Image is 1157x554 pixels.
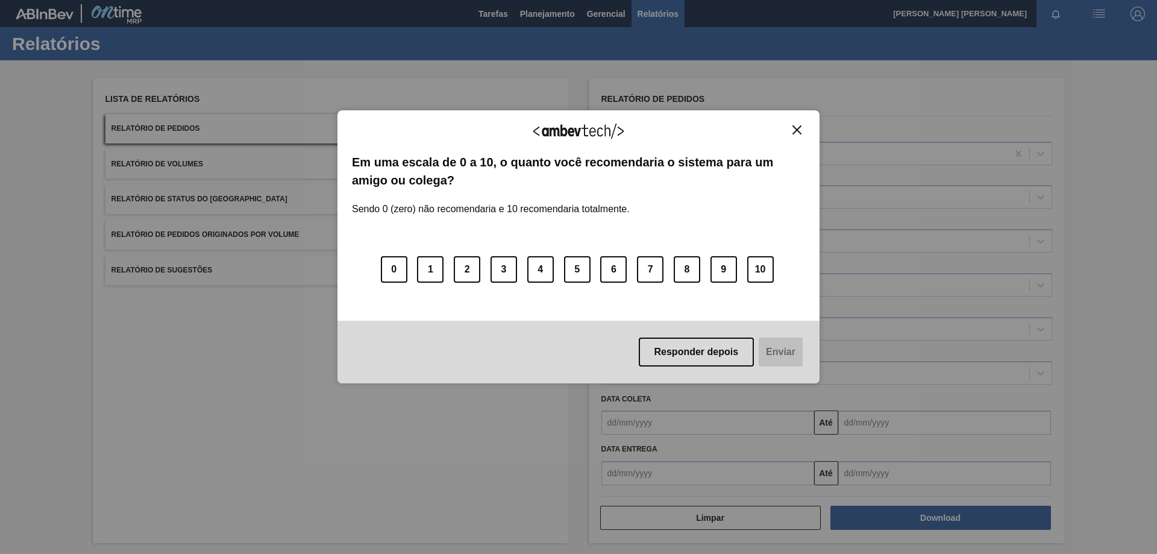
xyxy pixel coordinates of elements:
[454,256,480,283] button: 2
[417,256,444,283] button: 1
[637,256,663,283] button: 7
[381,256,407,283] button: 0
[674,256,700,283] button: 8
[639,338,754,367] button: Responder depois
[564,256,591,283] button: 5
[710,256,737,283] button: 9
[600,256,627,283] button: 6
[352,189,630,215] label: Sendo 0 (zero) não recomendaria e 10 recomendaria totalmente.
[352,153,805,190] label: Em uma escala de 0 a 10, o quanto você recomendaria o sistema para um amigo ou colega?
[491,256,517,283] button: 3
[792,125,801,134] img: Close
[533,124,624,139] img: Logo Ambevtech
[747,256,774,283] button: 10
[789,125,805,135] button: Close
[527,256,554,283] button: 4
